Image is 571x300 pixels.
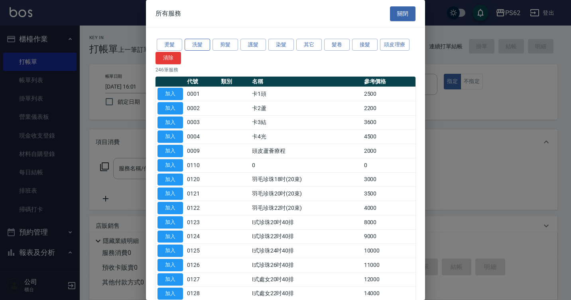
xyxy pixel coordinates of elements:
td: 10000 [362,244,415,258]
td: 11000 [362,258,415,272]
button: 關閉 [390,6,415,21]
td: 0125 [185,244,219,258]
td: 卡4光 [250,130,362,144]
td: 卡3結 [250,115,362,130]
td: 3000 [362,172,415,187]
button: 燙髮 [157,39,182,51]
td: 頭皮蘆薈療程 [250,144,362,158]
td: 0123 [185,215,219,229]
td: 2000 [362,144,415,158]
td: I式珍珠20吋40排 [250,215,362,229]
td: I式處女20吋40排 [250,272,362,286]
button: 加入 [158,231,183,243]
td: 2200 [362,101,415,115]
th: 名稱 [250,77,362,87]
td: 卡1頭 [250,87,362,101]
td: 0004 [185,130,219,144]
td: I式珍珠22吋40排 [250,229,362,244]
button: 剪髮 [213,39,238,51]
td: 2500 [362,87,415,101]
button: 加入 [158,159,183,172]
button: 加入 [158,116,183,129]
p: 246 筆服務 [156,66,415,73]
td: 0001 [185,87,219,101]
td: 0003 [185,115,219,130]
button: 加入 [158,102,183,114]
td: 羽毛珍珠22吋(20束) [250,201,362,215]
td: 0127 [185,272,219,286]
td: 3500 [362,187,415,201]
th: 代號 [185,77,219,87]
td: 羽毛珍珠20吋(20束) [250,187,362,201]
td: 8000 [362,215,415,229]
button: 護髮 [240,39,266,51]
td: 0009 [185,144,219,158]
td: I式珍珠24吋40排 [250,244,362,258]
button: 加入 [158,216,183,229]
button: 染髮 [268,39,294,51]
td: 0122 [185,201,219,215]
td: 4500 [362,130,415,144]
button: 接髮 [352,39,378,51]
td: 3600 [362,115,415,130]
button: 清除 [156,52,181,64]
td: 0 [362,158,415,172]
button: 加入 [158,88,183,100]
td: 0121 [185,187,219,201]
td: 0002 [185,101,219,115]
td: 0110 [185,158,219,172]
button: 加入 [158,130,183,143]
th: 參考價格 [362,77,415,87]
button: 髮卷 [324,39,350,51]
button: 加入 [158,259,183,271]
button: 其它 [296,39,322,51]
button: 加入 [158,187,183,200]
button: 加入 [158,174,183,186]
button: 加入 [158,145,183,157]
td: 0 [250,158,362,172]
td: I式珍珠26吋40排 [250,258,362,272]
button: 頭皮理療 [380,39,410,51]
td: 0120 [185,172,219,187]
td: 4000 [362,201,415,215]
button: 加入 [158,288,183,300]
td: 羽毛珍珠18吋(20束) [250,172,362,187]
td: 0124 [185,229,219,244]
td: 0126 [185,258,219,272]
td: 卡2蘆 [250,101,362,115]
span: 所有服務 [156,10,181,18]
th: 類別 [219,77,250,87]
button: 加入 [158,273,183,286]
td: 9000 [362,229,415,244]
button: 洗髮 [185,39,210,51]
td: 12000 [362,272,415,286]
button: 加入 [158,245,183,257]
button: 加入 [158,202,183,214]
